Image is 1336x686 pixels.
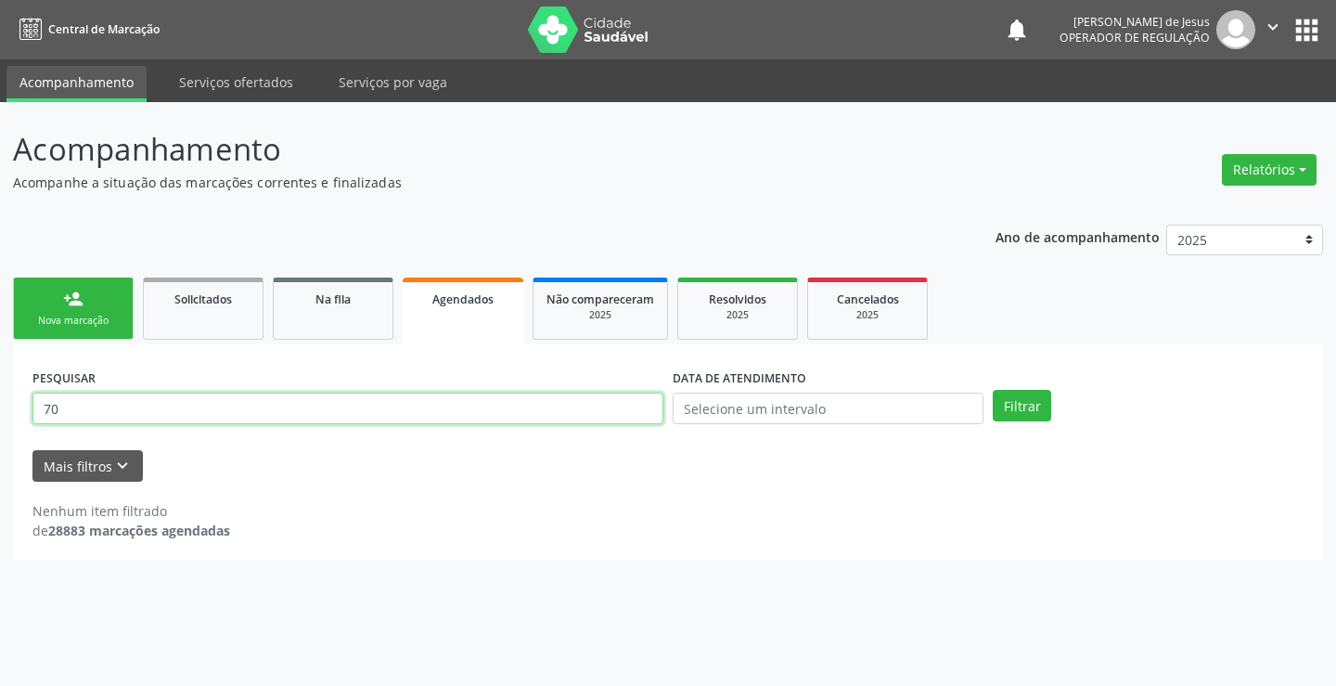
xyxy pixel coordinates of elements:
[1291,14,1323,46] button: apps
[1060,14,1210,30] div: [PERSON_NAME] de Jesus
[837,291,899,307] span: Cancelados
[315,291,351,307] span: Na fila
[13,173,930,192] p: Acompanhe a situação das marcações correntes e finalizadas
[174,291,232,307] span: Solicitados
[48,522,230,539] strong: 28883 marcações agendadas
[326,66,460,98] a: Serviços por vaga
[6,66,147,102] a: Acompanhamento
[112,456,133,476] i: keyboard_arrow_down
[993,390,1051,421] button: Filtrar
[13,14,160,45] a: Central de Marcação
[691,308,784,322] div: 2025
[32,450,143,483] button: Mais filtroskeyboard_arrow_down
[546,308,654,322] div: 2025
[27,314,120,328] div: Nova marcação
[32,501,230,521] div: Nenhum item filtrado
[673,393,983,424] input: Selecione um intervalo
[1004,17,1030,43] button: notifications
[546,291,654,307] span: Não compareceram
[432,291,494,307] span: Agendados
[1263,17,1283,37] i: 
[13,126,930,173] p: Acompanhamento
[32,364,96,393] label: PESQUISAR
[1255,10,1291,49] button: 
[1216,10,1255,49] img: img
[63,289,83,309] div: person_add
[821,308,914,322] div: 2025
[32,393,663,424] input: Nome, CNS
[48,21,160,37] span: Central de Marcação
[673,364,806,393] label: DATA DE ATENDIMENTO
[996,225,1160,248] p: Ano de acompanhamento
[1222,154,1317,186] button: Relatórios
[1060,30,1210,45] span: Operador de regulação
[32,521,230,540] div: de
[166,66,306,98] a: Serviços ofertados
[709,291,766,307] span: Resolvidos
